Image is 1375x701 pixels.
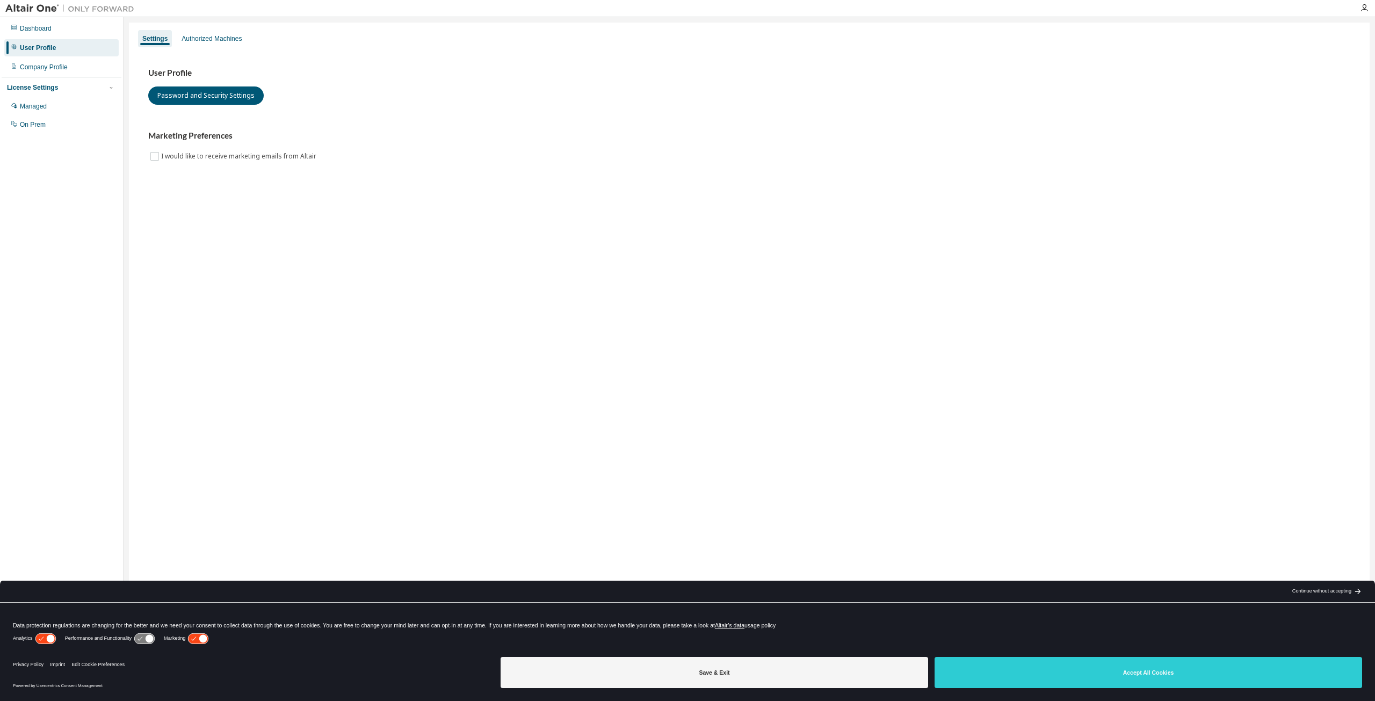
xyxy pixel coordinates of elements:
img: Altair One [5,3,140,14]
div: User Profile [20,44,56,52]
div: License Settings [7,83,58,92]
h3: User Profile [148,68,1350,78]
div: On Prem [20,120,46,129]
div: Dashboard [20,24,52,33]
h3: Marketing Preferences [148,131,1350,141]
button: Password and Security Settings [148,86,264,105]
label: I would like to receive marketing emails from Altair [161,150,319,163]
div: Managed [20,102,47,111]
div: Settings [142,34,168,43]
div: Authorized Machines [182,34,242,43]
div: Company Profile [20,63,68,71]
